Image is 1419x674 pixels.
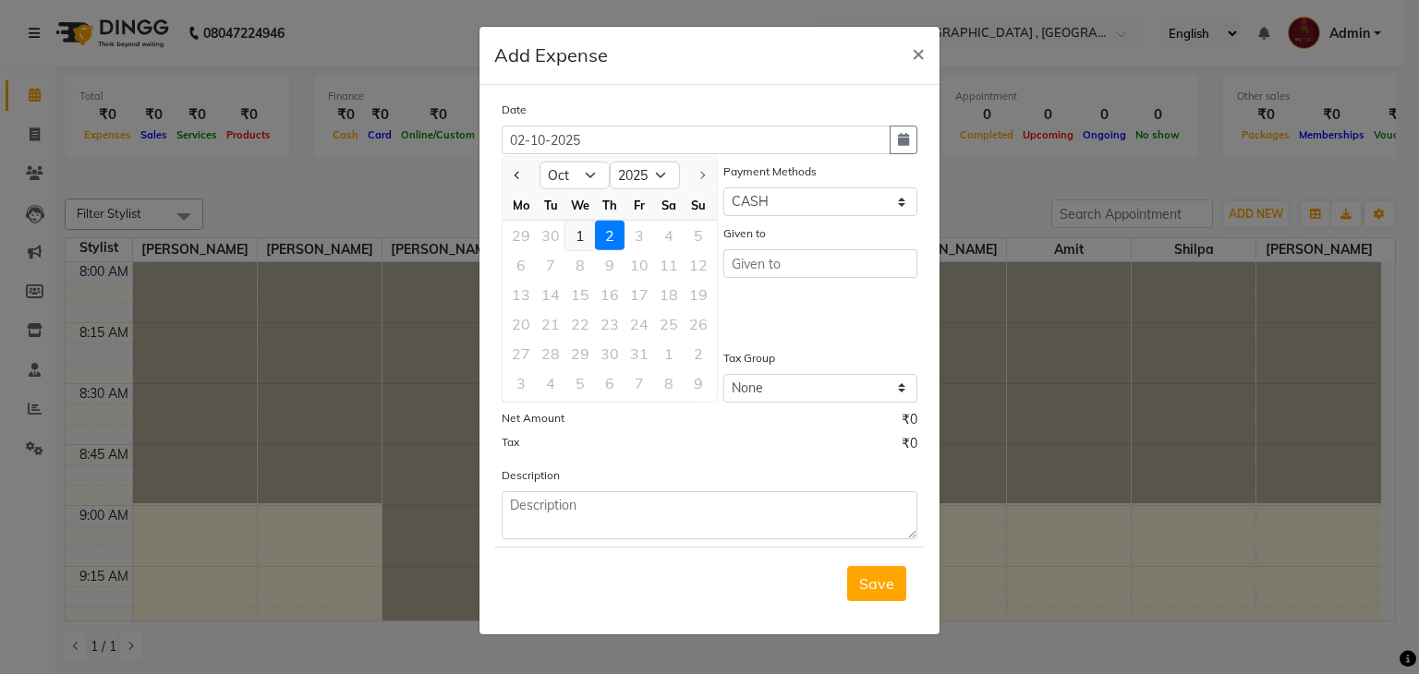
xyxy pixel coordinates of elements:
label: Description [502,467,560,484]
div: We [565,190,595,220]
div: Mo [506,190,536,220]
span: ₹0 [902,410,917,434]
div: Sa [654,190,684,220]
div: 2 [595,221,625,250]
select: Select month [540,162,610,189]
input: Given to [723,249,917,278]
button: Save [847,566,906,601]
label: Date [502,102,527,118]
div: 29 [506,221,536,250]
select: Select year [610,162,680,189]
div: 1 [565,221,595,250]
div: 30 [536,221,565,250]
label: Net Amount [502,410,564,427]
div: Fr [625,190,654,220]
div: Tuesday, September 30, 2025 [536,221,565,250]
div: Wednesday, October 1, 2025 [565,221,595,250]
label: Given to [723,225,766,242]
div: Su [684,190,713,220]
label: Payment Methods [723,163,817,180]
span: ₹0 [902,434,917,458]
label: Tax [502,434,519,451]
button: Close [897,27,940,78]
div: Thursday, October 2, 2025 [595,221,625,250]
div: Th [595,190,625,220]
span: × [912,39,925,66]
div: Monday, September 29, 2025 [506,221,536,250]
div: Tu [536,190,565,220]
h5: Add Expense [494,42,608,69]
label: Tax Group [723,350,775,367]
span: Save [859,574,894,593]
button: Previous month [510,161,526,190]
